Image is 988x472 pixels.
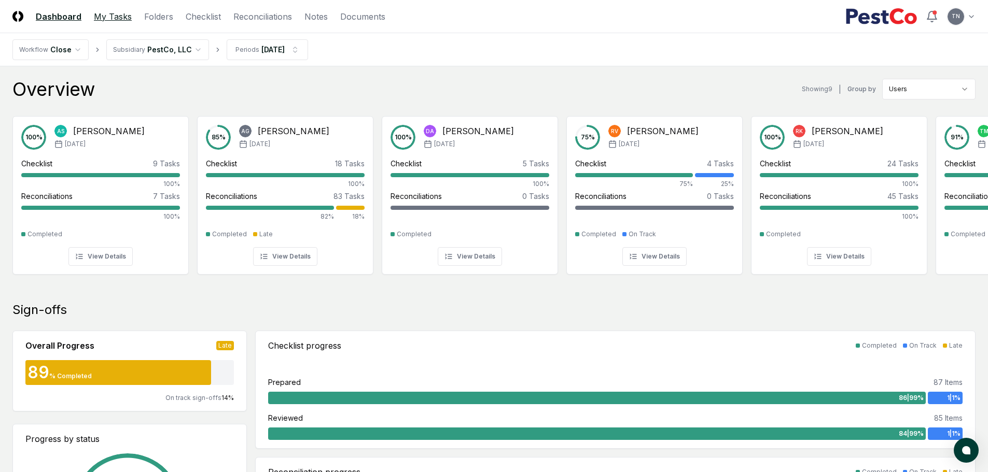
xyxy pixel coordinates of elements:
a: 100%AS[PERSON_NAME][DATE]Checklist9 Tasks100%Reconciliations7 Tasks100%CompletedView Details [12,108,189,275]
button: View Details [253,247,317,266]
div: 7 Tasks [153,191,180,202]
a: Folders [144,10,173,23]
img: PestCo logo [845,8,917,25]
div: Overall Progress [25,339,94,352]
div: On Track [909,341,937,350]
span: 1 | 1 % [947,429,961,438]
div: Reviewed [268,412,303,423]
img: Logo [12,11,23,22]
div: Completed [862,341,897,350]
label: Group by [847,86,876,92]
div: 100% [391,179,549,189]
div: 100% [760,212,919,221]
div: Completed [766,230,801,239]
span: [DATE] [803,139,824,149]
div: Checklist [944,158,976,169]
span: DA [426,127,434,135]
a: Checklist progressCompletedOn TrackLatePrepared87 Items86|99%1|1%Reviewed85 Items84|99%1|1% [255,331,976,449]
a: 100%RK[PERSON_NAME][DATE]Checklist24 Tasks100%Reconciliations45 Tasks100%CompletedView Details [751,108,927,275]
div: Late [216,341,234,350]
span: On track sign-offs [165,394,221,402]
span: 84 | 99 % [899,429,924,438]
div: 75% [575,179,693,189]
a: Documents [340,10,385,23]
button: View Details [438,247,502,266]
div: Checklist [391,158,422,169]
a: Checklist [186,10,221,23]
div: Completed [581,230,616,239]
div: Reconciliations [21,191,73,202]
div: 45 Tasks [887,191,919,202]
div: | [839,84,841,95]
span: 14 % [221,394,234,402]
div: % Completed [49,371,92,381]
span: AS [57,127,64,135]
div: Checklist [21,158,52,169]
span: [DATE] [619,139,639,149]
span: [DATE] [434,139,455,149]
div: 87 Items [934,377,963,388]
a: Dashboard [36,10,81,23]
div: Late [259,230,273,239]
div: Subsidiary [113,45,145,54]
span: RV [611,127,618,135]
span: RK [796,127,803,135]
span: TN [952,12,960,20]
span: [DATE] [65,139,86,149]
div: [PERSON_NAME] [258,125,329,137]
button: Periods[DATE] [227,39,308,60]
span: AG [241,127,249,135]
button: View Details [807,247,871,266]
div: Reconciliations [760,191,811,202]
div: Progress by status [25,433,234,445]
span: 1 | 1 % [947,393,961,403]
div: 89 [25,364,49,381]
button: TN [947,7,965,26]
div: Checklist [760,158,791,169]
div: [PERSON_NAME] [627,125,699,137]
div: [PERSON_NAME] [73,125,145,137]
div: 85 Items [934,412,963,423]
div: 9 Tasks [153,158,180,169]
button: atlas-launcher [954,438,979,463]
div: 0 Tasks [707,191,734,202]
span: [DATE] [249,139,270,149]
div: Workflow [19,45,48,54]
div: Reconciliations [391,191,442,202]
a: 75%RV[PERSON_NAME][DATE]Checklist4 Tasks75%25%Reconciliations0 TasksCompletedOn TrackView Details [566,108,743,275]
div: Checklist progress [268,339,341,352]
div: 100% [206,179,365,189]
div: On Track [629,230,656,239]
div: Checklist [206,158,237,169]
a: Notes [304,10,328,23]
div: Sign-offs [12,302,976,318]
div: Late [949,341,963,350]
div: 83 Tasks [333,191,365,202]
div: Completed [212,230,247,239]
div: [DATE] [261,44,285,55]
button: View Details [68,247,133,266]
div: Showing 9 [802,84,832,94]
div: 18% [336,212,365,221]
div: 82% [206,212,334,221]
div: 100% [21,212,180,221]
a: 100%DA[PERSON_NAME][DATE]Checklist5 Tasks100%Reconciliations0 TasksCompletedView Details [382,108,558,275]
div: [PERSON_NAME] [812,125,883,137]
div: Completed [397,230,432,239]
div: 0 Tasks [522,191,549,202]
div: Checklist [575,158,606,169]
div: Reconciliations [575,191,627,202]
div: Prepared [268,377,301,388]
div: Overview [12,79,95,99]
div: Completed [27,230,62,239]
div: 18 Tasks [335,158,365,169]
nav: breadcrumb [12,39,308,60]
button: View Details [622,247,687,266]
div: [PERSON_NAME] [442,125,514,137]
div: Reconciliations [206,191,257,202]
a: 85%AG[PERSON_NAME][DATE]Checklist18 Tasks100%Reconciliations83 Tasks82%18%CompletedLateView Details [197,108,373,275]
span: 86 | 99 % [899,393,924,403]
div: 100% [760,179,919,189]
div: 4 Tasks [707,158,734,169]
div: Completed [951,230,985,239]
